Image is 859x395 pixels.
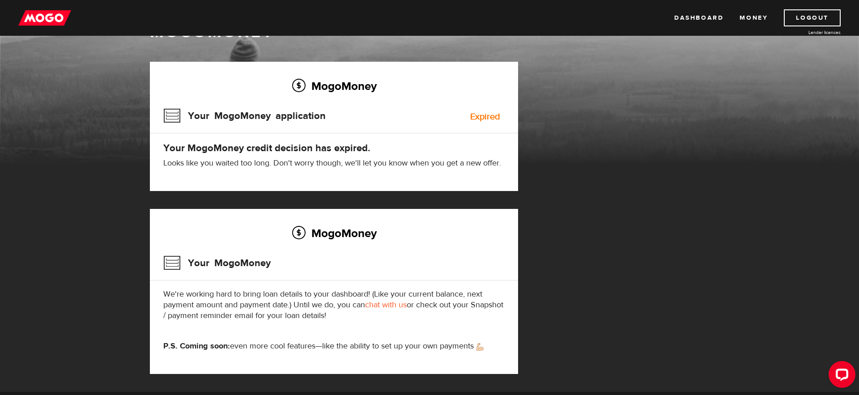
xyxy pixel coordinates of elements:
h3: Your MogoMoney [163,251,271,275]
h2: MogoMoney [163,76,505,95]
p: We're working hard to bring loan details to your dashboard! (Like your current balance, next paym... [163,289,505,321]
a: Money [740,9,768,26]
img: mogo_logo-11ee424be714fa7cbb0f0f49df9e16ec.png [18,9,71,26]
strong: P.S. Coming soon: [163,341,230,351]
a: Dashboard [674,9,723,26]
img: strong arm emoji [476,343,484,351]
h1: MogoMoney [150,23,709,42]
p: Looks like you waited too long. Don't worry though, we'll let you know when you get a new offer. [163,158,505,169]
a: Lender licences [774,29,841,36]
a: Logout [784,9,841,26]
h2: MogoMoney [163,224,505,242]
div: Expired [470,112,500,121]
a: chat with us [365,300,407,310]
iframe: LiveChat chat widget [821,357,859,395]
p: even more cool features—like the ability to set up your own payments [163,341,505,352]
h4: Your MogoMoney credit decision has expired. [163,142,505,154]
h3: Your MogoMoney application [163,104,326,127]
